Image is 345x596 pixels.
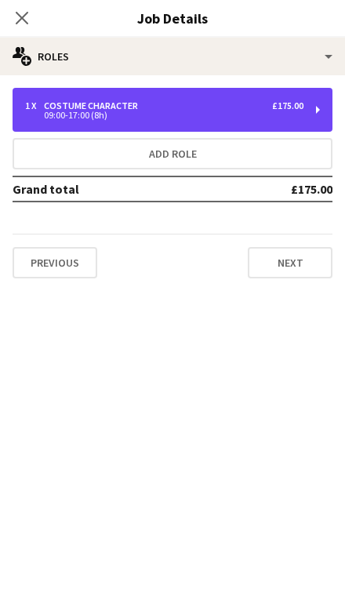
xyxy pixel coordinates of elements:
[13,138,332,169] button: Add role
[248,247,332,278] button: Next
[44,100,144,111] div: Costume Character
[25,111,303,119] div: 09:00-17:00 (8h)
[209,176,332,202] td: £175.00
[13,247,97,278] button: Previous
[13,176,209,202] td: Grand total
[272,100,303,111] div: £175.00
[25,100,44,111] div: 1 x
